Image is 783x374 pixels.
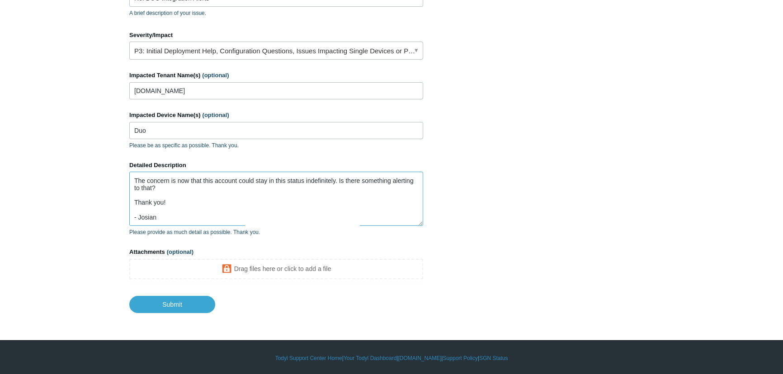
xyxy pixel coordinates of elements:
[129,228,423,236] p: Please provide as much detail as possible. Thank you.
[443,354,478,362] a: Support Policy
[398,354,441,362] a: [DOMAIN_NAME]
[202,72,229,79] span: (optional)
[167,248,193,255] span: (optional)
[203,112,229,118] span: (optional)
[129,31,423,40] label: Severity/Impact
[129,9,423,17] p: A brief description of your issue.
[129,354,654,362] div: | | | |
[479,354,508,362] a: SGN Status
[129,141,423,150] p: Please be as specific as possible. Thank you.
[344,354,396,362] a: Your Todyl Dashboard
[275,354,342,362] a: Todyl Support Center Home
[129,296,215,313] input: Submit
[129,42,423,60] a: P3: Initial Deployment Help, Configuration Questions, Issues Impacting Single Devices or Past Out...
[129,248,423,257] label: Attachments
[129,172,423,226] textarea: This is a follow-up to your previous request #24726 "DUO Integration Alerts"
[129,111,423,120] label: Impacted Device Name(s)
[129,161,423,170] label: Detailed Description
[129,71,423,80] label: Impacted Tenant Name(s)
